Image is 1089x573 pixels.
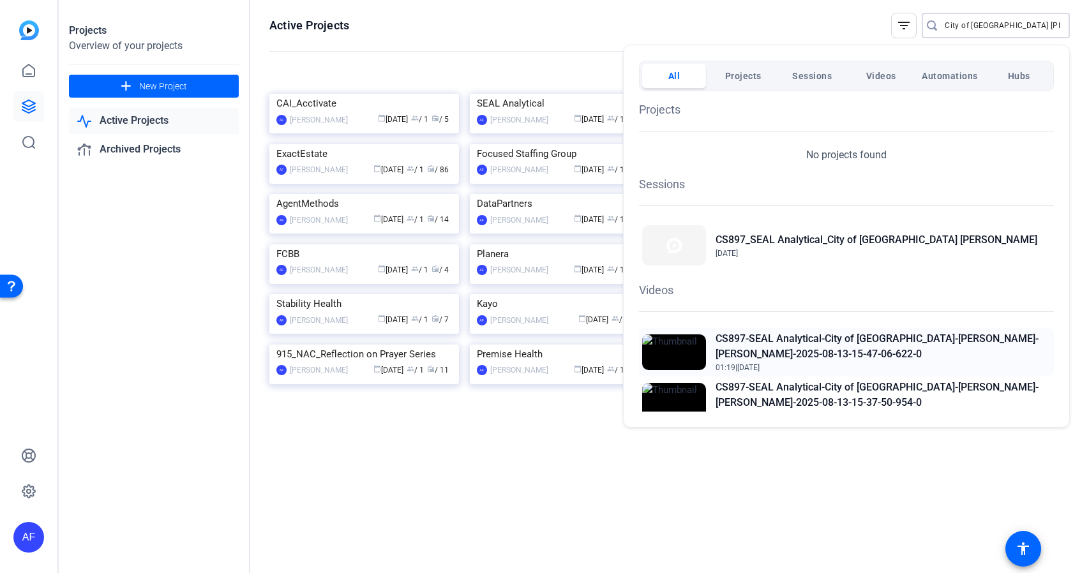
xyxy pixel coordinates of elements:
[716,232,1037,248] h2: CS897_SEAL Analytical_City of [GEOGRAPHIC_DATA] [PERSON_NAME]
[1008,64,1030,87] span: Hubs
[642,334,706,370] img: Thumbnail
[642,383,706,419] img: Thumbnail
[639,101,1054,118] h1: Projects
[735,363,737,372] span: |
[716,380,1051,410] h2: CS897-SEAL Analytical-City of [GEOGRAPHIC_DATA]-[PERSON_NAME]-[PERSON_NAME]-2025-08-13-15-37-50-9...
[792,64,832,87] span: Sessions
[806,147,887,163] p: No projects found
[922,64,978,87] span: Automations
[716,331,1051,362] h2: CS897-SEAL Analytical-City of [GEOGRAPHIC_DATA]-[PERSON_NAME]-[PERSON_NAME]-2025-08-13-15-47-06-6...
[642,225,706,265] img: Thumbnail
[866,64,896,87] span: Videos
[737,363,760,372] span: [DATE]
[639,175,1054,193] h1: Sessions
[716,363,735,372] span: 01:19
[668,64,680,87] span: All
[716,249,738,258] span: [DATE]
[725,64,762,87] span: Projects
[639,281,1054,299] h1: Videos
